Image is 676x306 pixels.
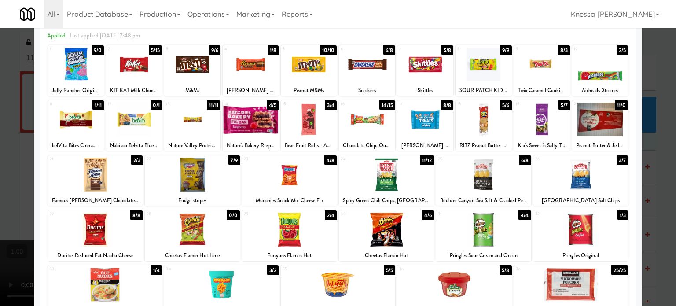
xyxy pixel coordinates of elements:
div: Nature Valley Protein Bar, Peanut Butter Dark Chocolate [165,140,219,151]
div: Kar's Sweet 'n Salty Trail Mix [515,140,569,151]
div: 1614/15Chocolate Chip, Quaker Chewy Granola Bar [339,100,395,151]
div: Chocolate Chip, Quaker Chewy Granola Bar [339,140,395,151]
div: 1 [50,45,76,53]
div: 3/2 [267,265,279,275]
div: 1/4 [151,265,162,275]
div: 304/6Cheetos Flamin Hot [339,210,434,261]
div: Peanut M&Ms [282,85,335,96]
div: 1311/11Nature Valley Protein Bar, Peanut Butter Dark Chocolate [164,100,220,151]
div: 1/8 [268,45,279,55]
div: 111/11belVita Bites Cinnamon Brown Sugar Breakfast Biscuits [48,100,104,151]
div: 26 [535,155,581,163]
div: Nature's Bakery Raspberry Fig Bar [224,140,277,151]
div: 30 [341,210,386,218]
div: Boulder Canyon Sea Salt & Cracked Pepper Chips [436,195,531,206]
div: Snickers [339,85,395,96]
div: Nabisco Belvita Blueberry Breakfast Biscuits [107,140,161,151]
span: Last applied [DATE] 7:48 pm [70,31,140,40]
div: Peanut Butter & Jelly Wafer [573,140,627,151]
div: 3 [166,45,192,53]
div: Jolly Rancher Original Gummies [49,85,103,96]
div: 32 [535,210,581,218]
div: [GEOGRAPHIC_DATA] Salt Chips [535,195,627,206]
div: Spicy Green Chili Chips, [GEOGRAPHIC_DATA] [339,195,434,206]
div: Kar's Sweet 'n Salty Trail Mix [514,140,570,151]
div: 5/8 [441,45,453,55]
div: 6/8 [519,155,531,165]
div: 16 [341,100,367,108]
div: 66/8Snickers [339,45,395,96]
div: 1/11 [92,100,104,110]
div: 11/11 [207,100,220,110]
div: Famous [PERSON_NAME] Chocolate Chip Cookies [48,195,143,206]
div: SOUR PATCH KIDS Soft & Chewy Candy [457,85,510,96]
div: 28 [147,210,192,218]
div: 278/8Doritos Reduced Fat Nacho Cheese [48,210,143,261]
div: Snickers [340,85,393,96]
div: 75/8Skittles [397,45,453,96]
div: 5/6 [500,100,511,110]
div: Cheetos Flamin Hot [340,250,433,261]
div: 9 [516,45,542,53]
div: 11/0 [615,100,628,110]
div: Chocolate Chip, Quaker Chewy Granola Bar [340,140,393,151]
div: 234/8Munchies Snack Mix Cheese Fix [242,155,337,206]
div: 41/8[PERSON_NAME] Milk Chocolate [223,45,279,96]
div: 3/4 [325,100,337,110]
div: Pringles Original [533,250,628,261]
div: 4/6 [422,210,434,220]
div: 8/3 [558,45,570,55]
div: 6 [341,45,367,53]
div: Pringles Sour Cream and Onion [436,250,531,261]
div: 178/8[PERSON_NAME] [PERSON_NAME] Krispies Treats [397,100,453,151]
div: Nature's Bakery Raspberry Fig Bar [223,140,279,151]
div: 20 [574,100,600,108]
div: Peanut M&Ms [281,85,337,96]
div: KIT KAT Milk Chocolate Wafer Candy [107,85,161,96]
div: [PERSON_NAME] Milk Chocolate [224,85,277,96]
div: Cheetos Flamin Hot Lime [145,250,240,261]
div: 1/3 [617,210,628,220]
div: belVita Bites Cinnamon Brown Sugar Breakfast Biscuits [48,140,104,151]
div: 10 [574,45,600,53]
div: Nature Valley Protein Bar, Peanut Butter Dark Chocolate [164,140,220,151]
div: 5 [283,45,309,53]
div: 36 [399,265,455,273]
div: Munchies Snack Mix Cheese Fix [243,195,336,206]
div: 27 [50,210,96,218]
div: 89/9SOUR PATCH KIDS Soft & Chewy Candy [456,45,511,96]
div: 11 [50,100,76,108]
div: 102/5Airheads Xtremes [572,45,628,96]
div: 25/25 [611,265,628,275]
div: 263/7[GEOGRAPHIC_DATA] Salt Chips [533,155,628,206]
div: [PERSON_NAME] [PERSON_NAME] Krispies Treats [399,140,452,151]
div: Doritos Reduced Fat Nacho Cheese [48,250,143,261]
div: [PERSON_NAME] [PERSON_NAME] Krispies Treats [397,140,453,151]
div: 195/7Kar's Sweet 'n Salty Trail Mix [514,100,570,151]
div: 13 [166,100,192,108]
div: Munchies Snack Mix Cheese Fix [242,195,337,206]
div: Spicy Green Chili Chips, [GEOGRAPHIC_DATA] [340,195,433,206]
div: Bear Fruit Rolls - Apple-Pear Strawberry [281,140,337,151]
div: 4/5 [267,100,279,110]
div: 11/12 [420,155,434,165]
div: 98/3Twix Caramel Cookie Chocolate Candy Bars [514,45,570,96]
div: Jolly Rancher Original Gummies [48,85,104,96]
div: 2411/12Spicy Green Chili Chips, [GEOGRAPHIC_DATA] [339,155,434,206]
div: 39/6M&Ms [164,45,220,96]
div: 5/7 [558,100,570,110]
div: 2/4 [325,210,337,220]
div: 10/10 [320,45,337,55]
div: Cheetos Flamin Hot Lime [146,250,239,261]
div: M&Ms [165,85,219,96]
div: 21 [50,155,96,163]
div: Skittles [399,85,452,96]
div: 2/5 [617,45,628,55]
div: 9/9 [500,45,511,55]
div: [GEOGRAPHIC_DATA] Salt Chips [533,195,628,206]
div: 9/0 [92,45,104,55]
div: 8/8 [130,210,143,220]
div: RITZ Peanut Butter Sandwich Crackers [457,140,510,151]
div: 3/7 [617,155,628,165]
div: 256/8Boulder Canyon Sea Salt & Cracked Pepper Chips [436,155,531,206]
